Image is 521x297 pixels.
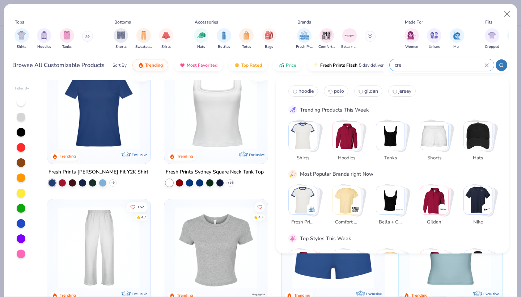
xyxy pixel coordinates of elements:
img: Comfort Colors [352,205,359,213]
button: Stack Card Button Tanks [376,121,409,164]
button: gildan2 [354,85,382,97]
img: Comfort Colors [332,186,361,214]
div: 4.8 [258,75,263,81]
button: filter button [318,28,335,50]
span: hoodie [298,88,314,95]
button: Stack Card Button Fresh Prints [288,185,322,229]
span: Unisex [429,44,440,50]
button: filter button [217,28,231,50]
span: Fresh Prints [296,44,313,50]
input: Try "T-Shirt" [394,61,484,69]
img: Nike [464,186,492,214]
img: trending.gif [138,62,144,68]
div: filter for Bottles [217,28,231,50]
span: Cropped [485,44,499,50]
img: Hoodies [332,122,361,150]
button: Stack Card Button Sportswear [332,250,365,293]
img: Hats [464,122,492,150]
div: Sort By [113,62,127,68]
span: Hoodies [335,154,358,162]
img: Gildan [420,186,448,214]
div: Trending Products This Week [300,106,369,113]
img: Sweatpants Image [140,31,148,39]
span: Shorts [422,154,446,162]
img: Tanks Image [63,31,71,39]
button: Stack Card Button Shorts [420,121,453,164]
span: Exclusive [132,292,147,296]
button: filter button [485,28,499,50]
img: most_fav.gif [179,62,185,68]
button: hoodie0 [288,85,318,97]
span: Hats [466,154,490,162]
img: Athleisure [376,250,404,279]
div: filter for Sweatpants [135,28,152,50]
span: 5 day delivery [359,61,386,70]
span: Hats [197,44,205,50]
div: filter for Cropped [485,28,499,50]
span: Bella + Canvas [341,44,358,50]
img: Totes Image [242,31,250,39]
span: Nike [466,219,490,226]
button: Trending [132,59,168,71]
img: Skirts Image [162,31,170,39]
span: Bella + Canvas [378,219,402,226]
div: filter for Shirts [14,28,29,50]
span: Men [453,44,461,50]
button: Stack Card Button Gildan [420,185,453,229]
img: Hoodies Image [40,31,48,39]
button: jersey3 [388,85,416,97]
button: Like [255,202,265,212]
button: Fresh Prints Flash5 day delivery [308,59,391,71]
button: filter button [60,28,74,50]
span: Shorts [115,44,127,50]
img: aa15adeb-cc10-480b-b531-6e6e449d5067 [171,206,260,288]
img: Bottles Image [220,31,228,39]
div: Browse All Customizable Products [12,61,105,70]
img: Sportswear [332,250,361,279]
span: Exclusive [366,292,382,296]
img: 6a9a0a85-ee36-4a89-9588-981a92e8a910 [54,67,143,149]
div: Fresh Prints [PERSON_NAME] Fit Y2K Shirt [48,167,148,176]
img: Bags Image [265,31,273,39]
img: Shorts [420,122,448,150]
button: Close [500,7,514,21]
span: gildan [364,88,378,95]
span: Comfort Colors [335,219,358,226]
button: filter button [194,28,208,50]
button: filter button [135,28,152,50]
button: filter button [262,28,276,50]
div: Filter By [15,86,29,91]
span: Comfort Colors [318,44,335,50]
div: filter for Shorts [114,28,128,50]
button: filter button [404,28,419,50]
img: Nike [483,205,491,213]
div: filter for Hoodies [37,28,51,50]
img: Bella + Canvas [396,205,403,213]
span: Price [286,62,296,68]
img: Gildan [440,205,447,213]
img: Cropped Image [488,31,496,39]
img: Comfort Colors Image [321,30,332,41]
span: Skirts [161,44,171,50]
button: filter button [450,28,464,50]
button: polo1 [324,85,348,97]
span: Exclusive [132,152,147,157]
div: 4.7 [141,215,147,220]
span: Fresh Prints [291,219,314,226]
img: df5250ff-6f61-4206-a12c-24931b20f13c [54,206,143,288]
span: Tanks [62,44,72,50]
div: Bottoms [114,19,131,25]
button: Stack Card Button Bella + Canvas [376,185,409,229]
div: filter for Men [450,28,464,50]
span: Bottles [218,44,230,50]
img: Unisex Image [430,31,439,39]
img: Fresh Prints [289,186,317,214]
button: filter button [341,28,358,50]
div: Brands [297,19,311,25]
span: Tanks [378,154,402,162]
span: Women [405,44,418,50]
div: Fresh Prints Sydney Square Neck Tank Top [166,167,264,176]
button: Stack Card Button Athleisure [376,250,409,293]
button: filter button [427,28,441,50]
img: Fresh Prints [308,205,315,213]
